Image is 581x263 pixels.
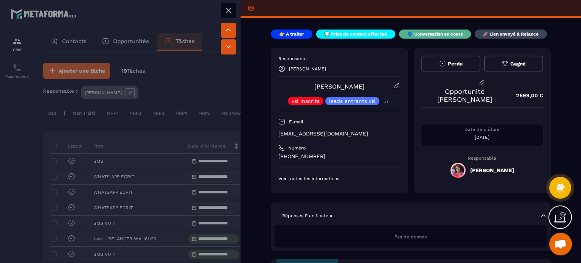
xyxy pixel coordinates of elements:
[278,176,401,182] p: Voir toutes les informations
[289,66,326,72] p: [PERSON_NAME]
[279,31,304,37] p: 👉 A traiter
[510,61,526,67] span: Gagné
[484,56,543,72] button: Gagné
[421,87,509,103] p: Opportunité [PERSON_NAME]
[314,83,365,90] a: [PERSON_NAME]
[278,153,401,160] p: [PHONE_NUMBER]
[483,31,539,37] p: 🚀 Lien envoyé & Relance
[395,234,427,240] span: Pas de donnée
[329,98,376,104] p: leads entrants vsl
[288,145,306,151] p: Numéro
[549,233,572,255] div: Ouvrir le chat
[278,56,401,62] p: Responsable
[448,61,463,67] span: Perdu
[421,56,480,72] button: Perdu
[324,31,387,37] p: 💬 Prise de contact effectué
[421,156,544,161] p: Responsable
[381,98,391,106] p: +7
[278,130,401,137] p: [EMAIL_ADDRESS][DOMAIN_NAME]
[508,88,543,103] p: 2 599,00 €
[421,134,544,140] p: [DATE]
[282,213,333,219] p: Réponses Planificateur
[292,98,320,104] p: vsl inscrits
[407,31,463,37] p: 🗣️ Conversation en cours
[289,119,303,125] p: E-mail
[421,126,544,132] p: Date de clôture
[470,167,514,173] h5: [PERSON_NAME]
